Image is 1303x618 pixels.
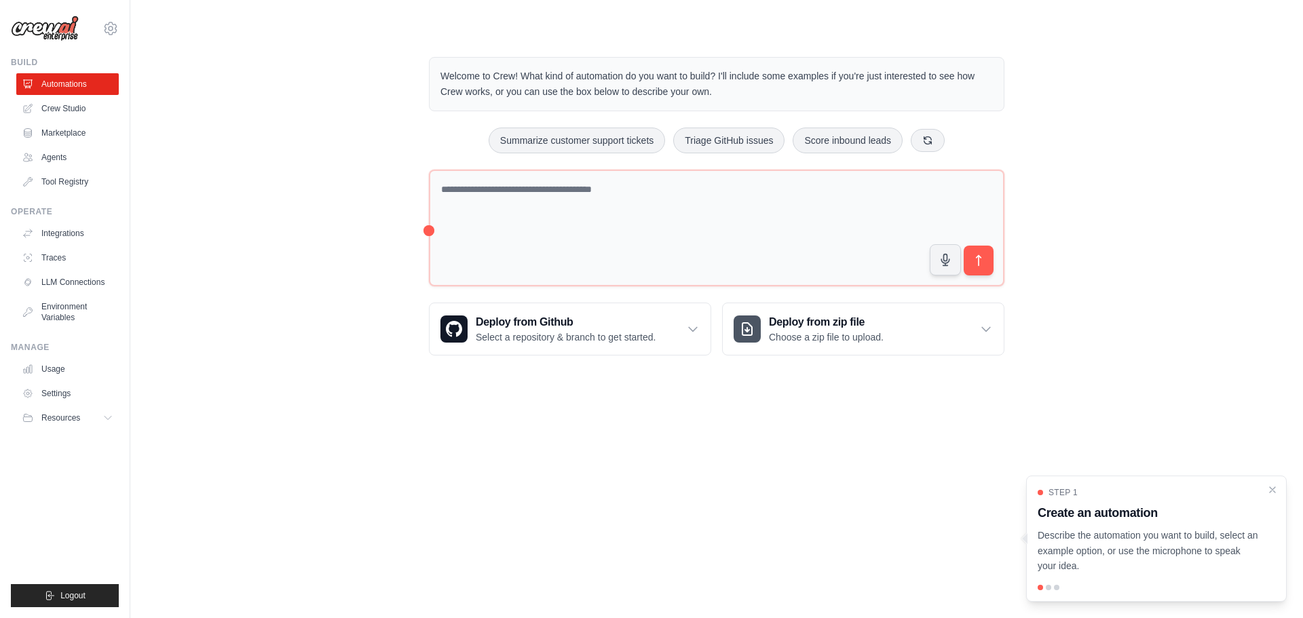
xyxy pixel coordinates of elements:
[793,128,903,153] button: Score inbound leads
[440,69,993,100] p: Welcome to Crew! What kind of automation do you want to build? I'll include some examples if you'...
[16,358,119,380] a: Usage
[16,223,119,244] a: Integrations
[769,330,884,344] p: Choose a zip file to upload.
[11,584,119,607] button: Logout
[16,171,119,193] a: Tool Registry
[16,122,119,144] a: Marketplace
[60,590,86,601] span: Logout
[11,342,119,353] div: Manage
[476,314,656,330] h3: Deploy from Github
[41,412,80,423] span: Resources
[1049,487,1078,498] span: Step 1
[16,247,119,269] a: Traces
[11,57,119,68] div: Build
[16,407,119,429] button: Resources
[16,147,119,168] a: Agents
[489,128,665,153] button: Summarize customer support tickets
[16,73,119,95] a: Automations
[11,16,79,41] img: Logo
[16,383,119,404] a: Settings
[16,296,119,328] a: Environment Variables
[16,271,119,293] a: LLM Connections
[1038,528,1259,574] p: Describe the automation you want to build, select an example option, or use the microphone to spe...
[769,314,884,330] h3: Deploy from zip file
[673,128,785,153] button: Triage GitHub issues
[1038,503,1259,522] h3: Create an automation
[16,98,119,119] a: Crew Studio
[11,206,119,217] div: Operate
[1267,484,1278,495] button: Close walkthrough
[476,330,656,344] p: Select a repository & branch to get started.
